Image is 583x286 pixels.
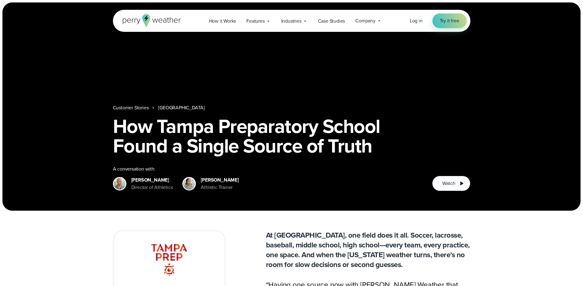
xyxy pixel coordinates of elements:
img: Sara Wagner, Athletic Trainer [183,178,195,190]
a: How it Works [204,15,241,27]
div: Director of Athletics [131,184,173,191]
span: How it Works [209,17,236,25]
strong: At [GEOGRAPHIC_DATA], one field does it all. Soccer, lacrosse, baseball, middle school, high scho... [266,230,470,270]
nav: Breadcrumb [113,104,470,111]
span: Industries [281,17,301,25]
a: Case Studies [313,15,350,27]
img: Chris Lavoie Tampa Prep [114,178,125,190]
div: Athletic Trainer [201,184,238,191]
div: [PERSON_NAME] [201,176,238,184]
span: Case Studies [318,17,345,25]
img: Tampa Prep logo [149,239,190,280]
a: Customer Stories [113,104,149,111]
span: Try it free [440,17,459,24]
button: Watch [432,176,470,191]
a: Log in [410,17,423,24]
a: [GEOGRAPHIC_DATA] [158,104,205,111]
div: [PERSON_NAME] [131,176,173,184]
span: Watch [442,180,455,187]
a: Try it free [432,13,467,28]
span: Features [246,17,264,25]
div: A conversation with: [113,165,423,173]
span: Company [355,17,376,24]
h1: How Tampa Preparatory School Found a Single Source of Truth [113,116,470,156]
